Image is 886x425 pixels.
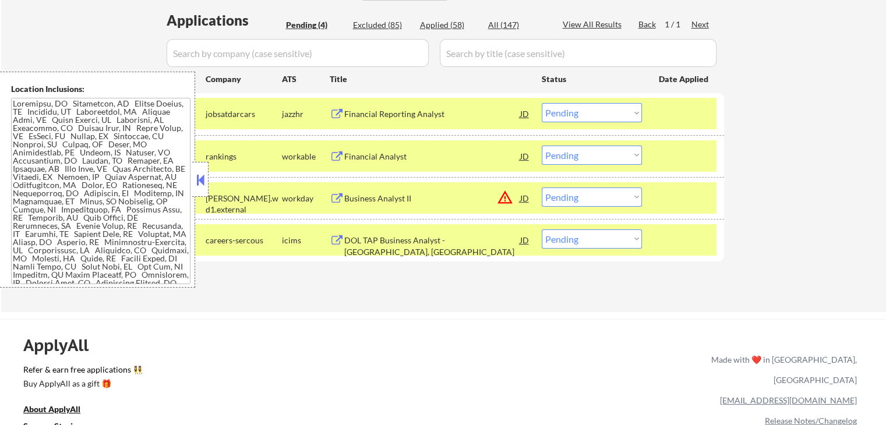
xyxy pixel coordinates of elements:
div: Date Applied [659,73,710,85]
div: Location Inclusions: [11,83,190,95]
div: workable [282,151,330,162]
div: Made with ❤️ in [GEOGRAPHIC_DATA], [GEOGRAPHIC_DATA] [707,349,857,390]
div: Back [638,19,657,30]
div: ApplyAll [23,335,102,355]
div: ATS [282,73,330,85]
div: workday [282,193,330,204]
a: [EMAIL_ADDRESS][DOMAIN_NAME] [720,395,857,405]
div: 1 / 1 [665,19,691,30]
div: JD [519,187,531,208]
div: Applied (58) [420,19,478,31]
div: Financial Reporting Analyst [344,108,520,120]
div: JD [519,146,531,167]
a: Refer & earn free applications 👯‍♀️ [23,366,468,378]
div: Company [206,73,282,85]
a: About ApplyAll [23,403,97,418]
div: View All Results [563,19,625,30]
div: All (147) [488,19,546,31]
div: Financial Analyst [344,151,520,162]
div: rankings [206,151,282,162]
u: About ApplyAll [23,404,80,414]
div: Business Analyst II [344,193,520,204]
div: JD [519,229,531,250]
div: Buy ApplyAll as a gift 🎁 [23,380,140,388]
div: Status [542,68,642,89]
div: DOL TAP Business Analyst - [GEOGRAPHIC_DATA], [GEOGRAPHIC_DATA] [344,235,520,257]
div: Excluded (85) [353,19,411,31]
div: JD [519,103,531,124]
a: Buy ApplyAll as a gift 🎁 [23,378,140,392]
div: jobsatdarcars [206,108,282,120]
div: jazzhr [282,108,330,120]
div: Applications [167,13,282,27]
div: Title [330,73,531,85]
input: Search by company (case sensitive) [167,39,429,67]
div: [PERSON_NAME].wd1.external [206,193,282,215]
input: Search by title (case sensitive) [440,39,716,67]
div: careers-sercous [206,235,282,246]
div: Pending (4) [286,19,344,31]
button: warning_amber [497,189,513,206]
div: Next [691,19,710,30]
div: icims [282,235,330,246]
